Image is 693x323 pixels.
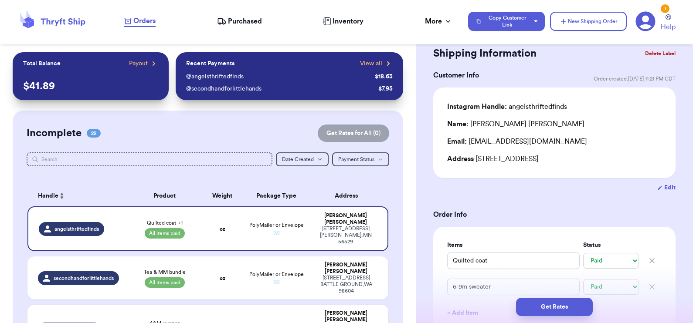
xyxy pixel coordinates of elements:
label: Status [583,241,639,249]
span: 22 [87,129,101,138]
div: @ angelsthriftedfinds [186,72,371,81]
span: PolyMailer or Envelope ✉️ [249,222,304,236]
p: $ 41.89 [23,79,159,93]
th: Product [129,185,201,206]
span: Orders [133,16,156,26]
button: Delete Label [642,44,679,63]
div: More [425,16,452,27]
div: $ 18.63 [375,72,393,81]
button: Edit [657,183,676,192]
span: Handle [38,192,58,201]
span: Date Created [282,157,314,162]
span: All items paid [145,277,185,288]
a: Help [661,14,676,32]
div: [PERSON_NAME] [PERSON_NAME] [447,119,584,129]
span: Payout [129,59,148,68]
span: Order created: [DATE] 11:21 PM CDT [594,75,676,82]
p: Total Balance [23,59,61,68]
button: Get Rates for All (0) [318,124,389,142]
h2: Incomplete [27,126,82,140]
span: Instagram Handle: [447,103,507,110]
span: Inventory [333,16,363,27]
div: angelsthriftedfinds [447,101,567,112]
span: All items paid [145,228,185,239]
p: Recent Payments [186,59,234,68]
h3: Order Info [433,209,676,220]
a: 1 [635,11,656,31]
span: Payment Status [338,157,374,162]
span: secondhandforlittlehands [54,275,114,282]
a: Purchased [217,16,262,27]
button: New Shipping Order [550,12,627,31]
span: View all [360,59,382,68]
span: angelsthriftedfinds [54,225,99,232]
span: Email: [447,138,467,145]
input: Search [27,152,273,166]
div: [STREET_ADDRESS] BATTLE GROUND , WA 98604 [314,275,378,294]
a: Orders [124,16,156,27]
span: Tea & MM bundle [144,269,186,276]
button: Date Created [276,152,329,166]
h2: Shipping Information [433,47,537,61]
span: + 1 [178,220,183,225]
span: Help [661,22,676,32]
div: [STREET_ADDRESS] [PERSON_NAME] , MN 56529 [314,225,377,245]
th: Weight [200,185,244,206]
button: Get Rates [516,298,593,316]
span: Address [447,155,474,162]
div: @ secondhandforlittlehands [186,84,375,93]
span: Quilted coat [147,219,183,226]
button: Payment Status [332,152,389,166]
a: Inventory [323,16,363,27]
th: Address [309,185,388,206]
div: [STREET_ADDRESS] [447,154,662,164]
label: Items [447,241,580,249]
div: 1 [661,4,669,13]
strong: oz [220,226,225,232]
div: [EMAIL_ADDRESS][DOMAIN_NAME] [447,136,662,147]
div: [PERSON_NAME] [PERSON_NAME] [314,262,378,275]
h3: Customer Info [433,70,479,81]
span: PolyMailer or Envelope ✉️ [249,272,304,285]
button: Copy Customer Link [468,12,545,31]
th: Package Type [244,185,309,206]
strong: oz [220,276,225,281]
a: Payout [129,59,158,68]
div: [PERSON_NAME] [PERSON_NAME] [314,310,378,323]
div: [PERSON_NAME] [PERSON_NAME] [314,212,377,225]
span: Purchased [228,16,262,27]
div: $ 7.95 [378,84,393,93]
button: Sort ascending [58,191,65,201]
span: Name: [447,121,469,128]
a: View all [360,59,393,68]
